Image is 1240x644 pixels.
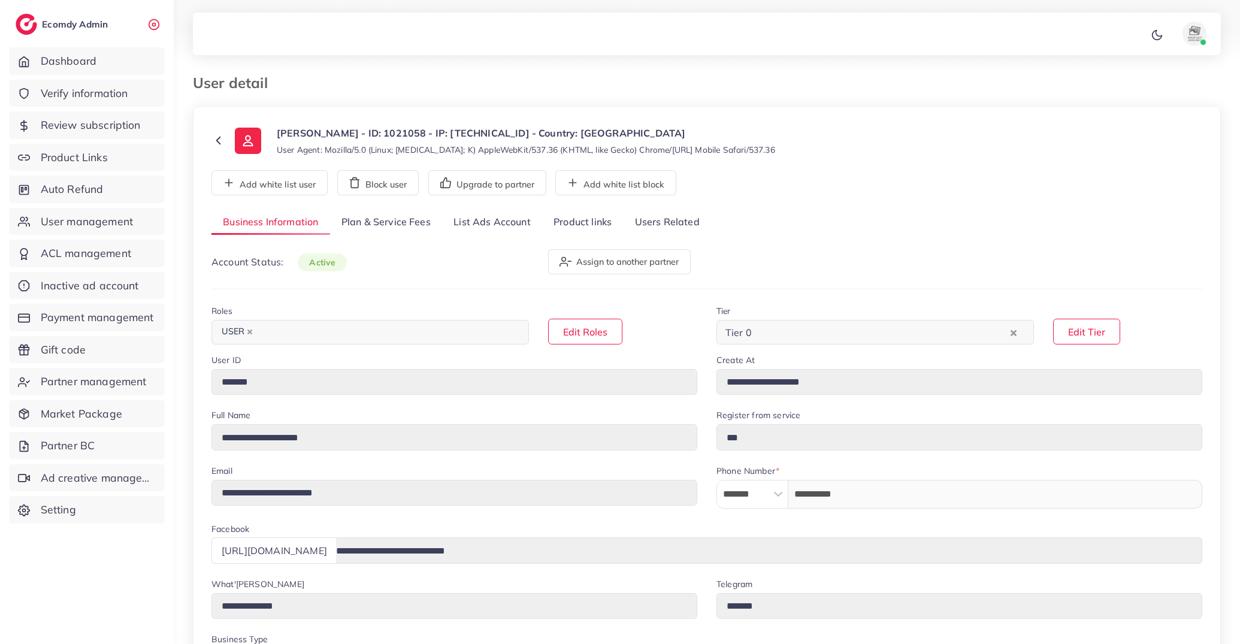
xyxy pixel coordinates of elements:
a: Verify information [9,80,165,107]
div: [URL][DOMAIN_NAME] [211,537,337,563]
a: Auto Refund [9,176,165,203]
a: List Ads Account [442,210,542,235]
label: User ID [211,354,241,366]
a: Partner management [9,368,165,395]
a: Partner BC [9,432,165,459]
img: ic-user-info.36bf1079.svg [235,128,261,154]
button: Clear Selected [1011,325,1017,339]
a: Dashboard [9,47,165,75]
span: Partner BC [41,438,95,453]
button: Deselect USER [247,329,253,335]
label: Phone Number [716,465,779,477]
span: Inactive ad account [41,278,139,294]
a: ACL management [9,240,165,267]
span: active [298,253,347,271]
label: What'[PERSON_NAME] [211,578,304,590]
a: Market Package [9,400,165,428]
img: avatar [1182,22,1206,46]
span: Setting [41,502,76,518]
img: logo [16,14,37,35]
a: Payment management [9,304,165,331]
button: Assign to another partner [548,249,691,274]
label: Telegram [716,578,752,590]
a: Business Information [211,210,330,235]
a: Inactive ad account [9,272,165,300]
button: Edit Roles [548,319,622,344]
label: Create At [716,354,755,366]
h3: User detail [193,74,277,92]
span: Dashboard [41,53,96,69]
button: Upgrade to partner [428,170,546,195]
a: Product links [542,210,623,235]
input: Search for option [755,323,1008,341]
a: Product Links [9,144,165,171]
span: Verify information [41,86,128,101]
h2: Ecomdy Admin [42,19,111,30]
a: Gift code [9,336,165,364]
label: Facebook [211,523,249,535]
span: Market Package [41,406,122,422]
span: Gift code [41,342,86,358]
label: Tier [716,305,731,317]
span: Payment management [41,310,154,325]
label: Register from service [716,409,800,421]
small: User Agent: Mozilla/5.0 (Linux; [MEDICAL_DATA]; K) AppleWebKit/537.36 (KHTML, like Gecko) Chrome/... [277,144,775,156]
span: User management [41,214,133,229]
a: avatar [1168,22,1211,46]
a: Setting [9,496,165,524]
div: Search for option [211,320,529,344]
span: USER [216,323,258,340]
label: Email [211,465,232,477]
p: Account Status: [211,255,347,270]
div: Search for option [716,320,1034,344]
p: [PERSON_NAME] - ID: 1021058 - IP: [TECHNICAL_ID] - Country: [GEOGRAPHIC_DATA] [277,126,775,140]
label: Full Name [211,409,250,421]
span: ACL management [41,246,131,261]
span: Tier 0 [723,323,754,341]
input: Search for option [259,323,513,341]
a: Ad creative management [9,464,165,492]
a: Plan & Service Fees [330,210,442,235]
button: Add white list user [211,170,328,195]
span: Auto Refund [41,182,104,197]
label: Roles [211,305,232,317]
span: Ad creative management [41,470,156,486]
button: Edit Tier [1053,319,1120,344]
span: Review subscription [41,117,141,133]
button: Add white list block [555,170,676,195]
a: logoEcomdy Admin [16,14,111,35]
span: Partner management [41,374,147,389]
span: Product Links [41,150,108,165]
a: Users Related [623,210,710,235]
a: Review subscription [9,111,165,139]
button: Block user [337,170,419,195]
a: User management [9,208,165,235]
